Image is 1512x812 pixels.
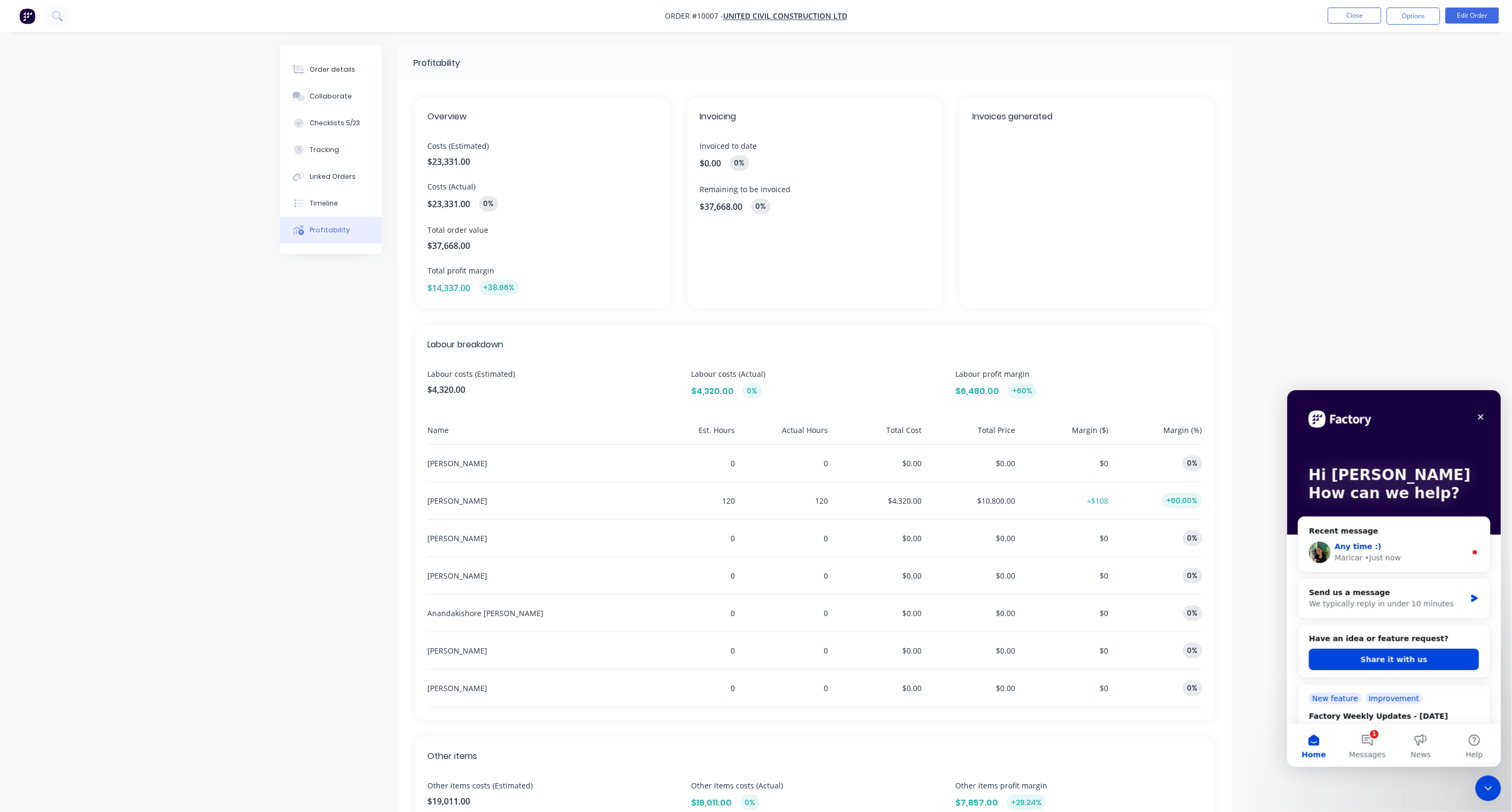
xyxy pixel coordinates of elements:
[955,780,1202,791] span: Other items profit margin
[926,632,1016,669] div: $0.00
[723,11,847,21] a: United Civil Construction Ltd
[280,190,382,217] button: Timeline
[700,200,743,213] span: $37,668.00
[1387,7,1440,25] button: Options
[955,368,1202,380] span: Labour profit margin
[310,145,339,155] div: Tracking
[1100,646,1109,656] span: $0
[1113,424,1202,444] div: Margin (%)
[428,424,642,444] div: Name
[739,557,828,594] div: 0
[692,796,732,809] span: $19,011.00
[700,184,930,195] span: Remaining to be invoiced
[1287,390,1501,767] iframe: Intercom live chat
[310,118,360,128] div: Checklists 5/23
[280,163,382,190] button: Linked Orders
[428,632,642,669] div: [PERSON_NAME]
[19,8,35,24] img: Factory
[1183,568,1202,583] div: 0%
[700,110,930,123] span: Invoicing
[310,65,355,74] div: Order details
[428,368,674,380] span: Labour costs (Estimated)
[428,140,657,151] span: Costs (Estimated)
[280,217,382,244] button: Profitability
[414,57,460,70] div: Profitability
[1100,608,1109,618] span: $0
[972,110,1202,123] span: Invoices generated
[428,338,1202,351] span: Labour breakdown
[1183,605,1202,621] div: 0%
[1100,682,1109,694] button: $0
[280,136,382,163] button: Tracking
[428,750,1202,763] span: Other items
[1100,645,1109,656] button: $0
[1100,533,1109,544] button: $0
[926,557,1016,594] div: $0.00
[833,595,922,632] div: $0.00
[646,632,735,669] div: 0
[833,445,922,482] div: $0.00
[1019,424,1109,444] div: Margin ($)
[428,282,471,294] span: $14,337.00
[700,157,722,170] span: $0.00
[1183,680,1202,696] div: 0%
[1183,643,1202,658] div: 0%
[280,56,382,83] button: Order details
[428,520,642,557] div: [PERSON_NAME]
[1100,570,1109,581] button: $0
[833,557,922,594] div: $0.00
[926,482,1016,519] div: $10,800.00
[955,796,998,809] span: $7,857.00
[833,424,922,444] div: Total Cost
[428,155,657,168] span: $23,331.00
[1162,493,1202,509] div: +60.00%
[428,110,657,123] span: Overview
[280,83,382,110] button: Collaborate
[1087,496,1109,506] span: +$108
[428,181,657,192] span: Costs (Actual)
[1476,776,1501,801] iframe: Intercom live chat
[692,385,734,398] span: $4,320.00
[1100,458,1109,468] span: $0
[739,424,828,444] div: Actual Hours
[310,92,352,101] div: Collaborate
[833,520,922,557] div: $0.00
[428,780,674,791] span: Other items costs (Estimated)
[739,445,828,482] div: 0
[1446,7,1499,24] button: Edit Order
[926,595,1016,632] div: $0.00
[1008,383,1037,399] div: +60%
[428,445,642,482] div: [PERSON_NAME]
[955,385,999,398] span: $6,480.00
[739,670,828,707] div: 0
[428,795,674,808] span: $19,011.00
[1007,795,1046,810] div: +29.24%
[1087,495,1109,506] button: +$108
[428,198,471,210] span: $23,331.00
[310,225,350,235] div: Profitability
[646,520,735,557] div: 0
[926,520,1016,557] div: $0.00
[1100,683,1109,693] span: $0
[646,445,735,482] div: 0
[479,196,498,211] div: 0%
